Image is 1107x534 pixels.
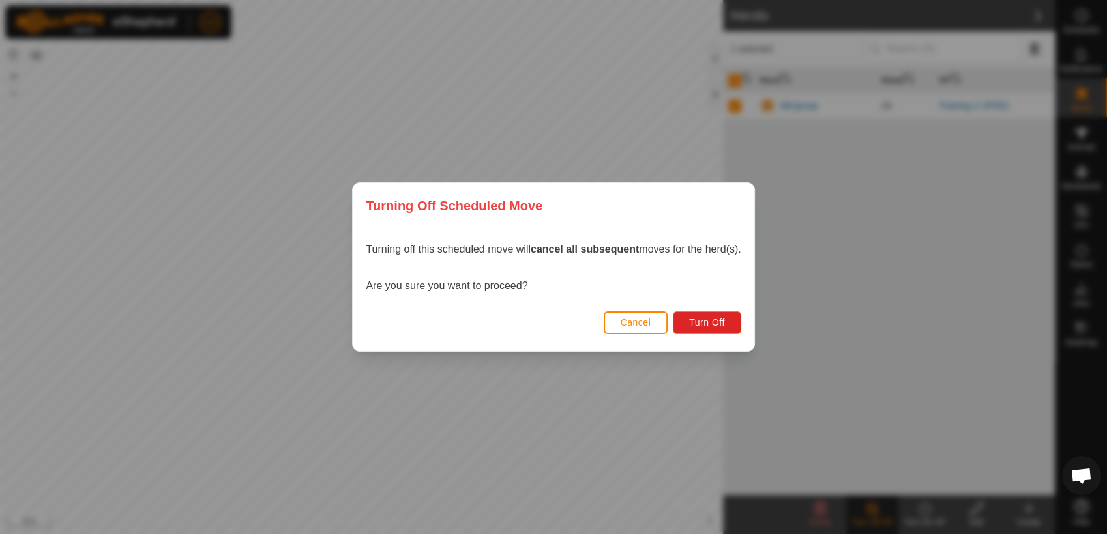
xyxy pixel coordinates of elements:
[366,242,741,257] p: Turning off this scheduled move will moves for the herd(s).
[1062,456,1101,495] div: Open chat
[689,317,725,328] span: Turn Off
[673,311,741,334] button: Turn Off
[621,317,651,328] span: Cancel
[604,311,668,334] button: Cancel
[366,278,741,294] p: Are you sure you want to proceed?
[531,244,639,255] strong: cancel all subsequent
[366,196,542,216] span: Turning Off Scheduled Move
